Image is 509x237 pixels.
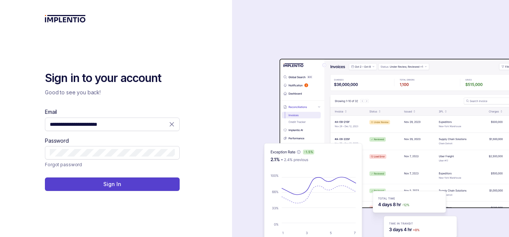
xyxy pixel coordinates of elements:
[45,108,57,116] label: Email
[103,180,121,188] p: Sign In
[45,89,180,96] p: Good to see you back!
[45,137,69,145] label: Password
[45,161,82,168] a: Link Forgot password
[45,71,180,86] h2: Sign in to your account
[45,161,82,168] p: Forgot password
[45,15,86,22] img: logo
[45,177,180,191] button: Sign In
